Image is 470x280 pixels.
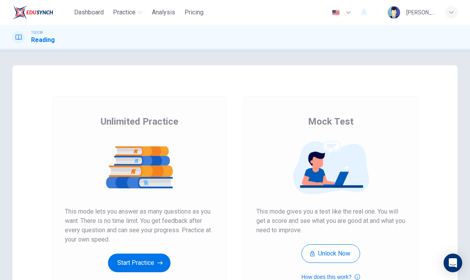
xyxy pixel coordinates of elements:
[181,5,207,19] button: Pricing
[388,6,400,19] img: Profile picture
[308,115,353,128] span: Mock Test
[12,5,53,20] img: EduSynch logo
[444,254,462,272] div: Open Intercom Messenger
[108,254,171,272] button: Start Practice
[113,8,136,17] span: Practice
[110,5,146,19] button: Practice
[301,244,360,263] button: Unlock Now
[12,5,71,20] a: EduSynch logo
[101,115,178,128] span: Unlimited Practice
[331,10,341,16] img: en
[149,5,178,19] button: Analysis
[31,30,43,35] span: TOEIC®
[152,8,175,17] span: Analysis
[74,8,104,17] span: Dashboard
[65,207,214,244] span: This mode lets you answer as many questions as you want. There is no time limit. You get feedback...
[71,5,107,19] button: Dashboard
[256,207,406,235] span: This mode gives you a test like the real one. You will get a score and see what you are good at a...
[185,8,204,17] span: Pricing
[406,8,436,17] div: [PERSON_NAME]
[31,35,55,45] h1: Reading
